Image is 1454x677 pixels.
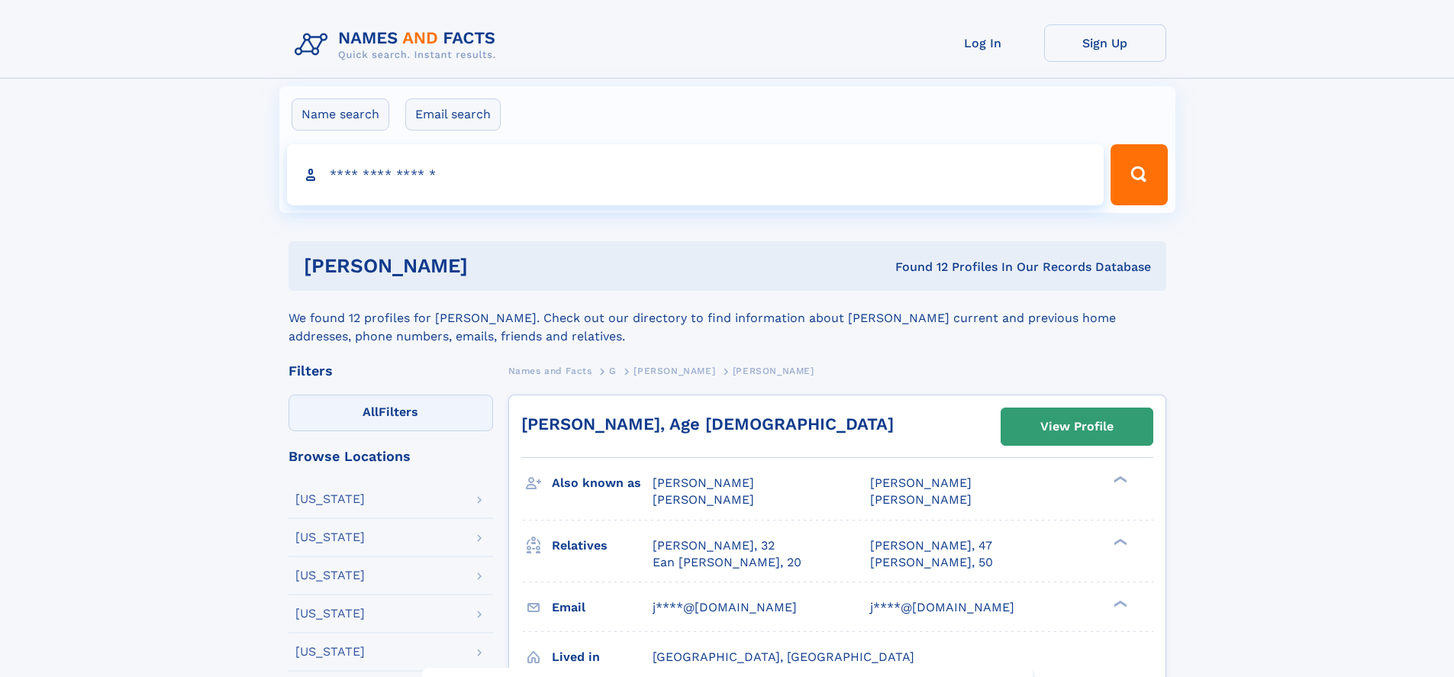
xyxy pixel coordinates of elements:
[1110,598,1128,608] div: ❯
[1110,537,1128,546] div: ❯
[653,492,754,507] span: [PERSON_NAME]
[521,414,894,434] a: [PERSON_NAME], Age [DEMOGRAPHIC_DATA]
[552,644,653,670] h3: Lived in
[870,492,972,507] span: [PERSON_NAME]
[1110,475,1128,485] div: ❯
[295,569,365,582] div: [US_STATE]
[682,259,1151,276] div: Found 12 Profiles In Our Records Database
[1111,144,1167,205] button: Search Button
[289,291,1166,346] div: We found 12 profiles for [PERSON_NAME]. Check out our directory to find information about [PERSON...
[508,361,592,380] a: Names and Facts
[292,98,389,131] label: Name search
[609,361,617,380] a: G
[304,256,682,276] h1: [PERSON_NAME]
[295,531,365,543] div: [US_STATE]
[733,366,814,376] span: [PERSON_NAME]
[552,470,653,496] h3: Also known as
[289,364,493,378] div: Filters
[289,395,493,431] label: Filters
[653,537,775,554] a: [PERSON_NAME], 32
[289,450,493,463] div: Browse Locations
[552,533,653,559] h3: Relatives
[289,24,508,66] img: Logo Names and Facts
[295,493,365,505] div: [US_STATE]
[870,476,972,490] span: [PERSON_NAME]
[287,144,1104,205] input: search input
[634,361,715,380] a: [PERSON_NAME]
[634,366,715,376] span: [PERSON_NAME]
[1044,24,1166,62] a: Sign Up
[1040,409,1114,444] div: View Profile
[653,650,914,664] span: [GEOGRAPHIC_DATA], [GEOGRAPHIC_DATA]
[552,595,653,621] h3: Email
[1001,408,1153,445] a: View Profile
[653,476,754,490] span: [PERSON_NAME]
[870,554,993,571] a: [PERSON_NAME], 50
[922,24,1044,62] a: Log In
[653,554,801,571] a: Ean [PERSON_NAME], 20
[609,366,617,376] span: G
[295,646,365,658] div: [US_STATE]
[405,98,501,131] label: Email search
[363,405,379,419] span: All
[870,537,992,554] a: [PERSON_NAME], 47
[295,608,365,620] div: [US_STATE]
